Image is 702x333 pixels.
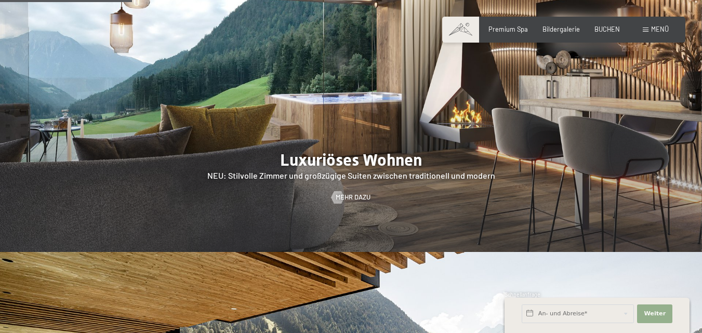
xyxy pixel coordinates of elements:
[332,193,370,202] a: Mehr dazu
[488,25,528,33] a: Premium Spa
[505,291,540,298] span: Schnellanfrage
[542,25,580,33] a: Bildergalerie
[644,310,666,318] span: Weiter
[250,191,336,202] span: Einwilligung Marketing*
[336,193,370,202] span: Mehr dazu
[504,313,506,319] span: 1
[637,304,672,323] button: Weiter
[651,25,669,33] span: Menü
[594,25,620,33] a: BUCHEN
